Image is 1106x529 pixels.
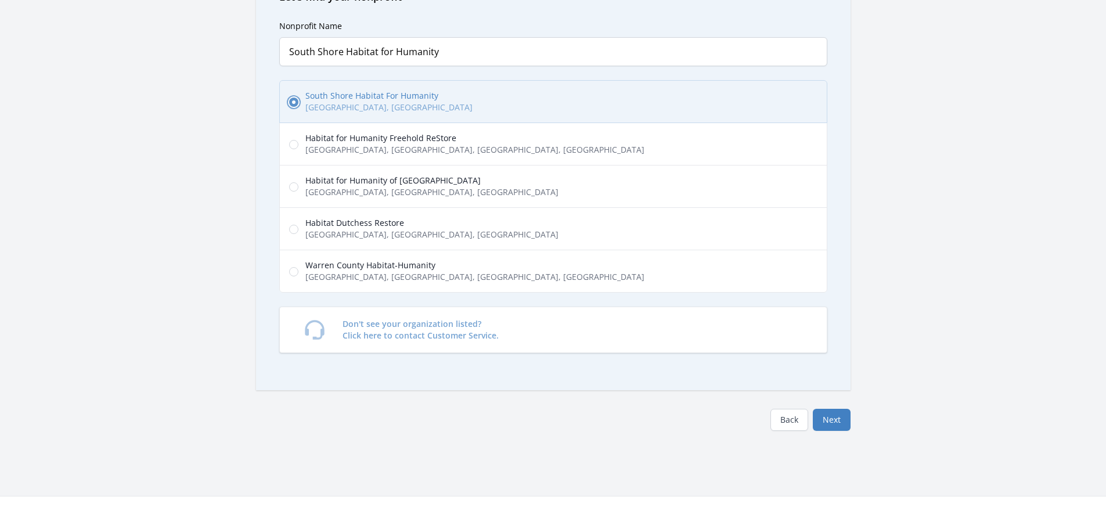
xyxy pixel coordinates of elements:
input: Habitat for Humanity Freehold ReStore [GEOGRAPHIC_DATA], [GEOGRAPHIC_DATA], [GEOGRAPHIC_DATA], [G... [289,140,298,149]
span: [GEOGRAPHIC_DATA], [GEOGRAPHIC_DATA], [GEOGRAPHIC_DATA], [GEOGRAPHIC_DATA] [305,144,644,156]
input: South Shore Habitat For Humanity [GEOGRAPHIC_DATA], [GEOGRAPHIC_DATA] [289,98,298,107]
input: Habitat for Humanity of [GEOGRAPHIC_DATA] [GEOGRAPHIC_DATA], [GEOGRAPHIC_DATA], [GEOGRAPHIC_DATA] [289,182,298,192]
a: Back [770,409,808,431]
a: Don't see your organization listed?Click here to contact Customer Service. [279,307,827,353]
span: [GEOGRAPHIC_DATA], [GEOGRAPHIC_DATA], [GEOGRAPHIC_DATA] [305,229,559,240]
button: Next [813,409,851,431]
input: Habitat Dutchess Restore [GEOGRAPHIC_DATA], [GEOGRAPHIC_DATA], [GEOGRAPHIC_DATA] [289,225,298,234]
label: Nonprofit Name [279,20,342,31]
span: [GEOGRAPHIC_DATA], [GEOGRAPHIC_DATA], [GEOGRAPHIC_DATA], [GEOGRAPHIC_DATA] [305,271,644,283]
span: Habitat for Humanity Freehold ReStore [305,132,644,144]
input: Warren County Habitat-Humanity [GEOGRAPHIC_DATA], [GEOGRAPHIC_DATA], [GEOGRAPHIC_DATA], [GEOGRAPH... [289,267,298,276]
span: Habitat Dutchess Restore [305,217,559,229]
p: Don't see your organization listed? Click here to contact Customer Service. [343,318,499,341]
span: South Shore Habitat For Humanity [305,90,473,102]
span: Habitat for Humanity of [GEOGRAPHIC_DATA] [305,175,559,186]
span: [GEOGRAPHIC_DATA], [GEOGRAPHIC_DATA], [GEOGRAPHIC_DATA] [305,186,559,198]
span: [GEOGRAPHIC_DATA], [GEOGRAPHIC_DATA] [305,102,473,113]
span: Warren County Habitat-Humanity [305,260,644,271]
